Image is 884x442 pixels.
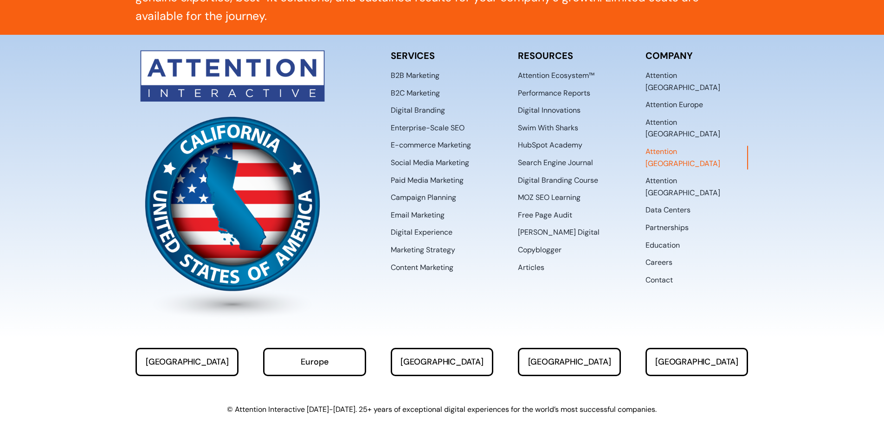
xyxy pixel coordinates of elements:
a: Attention [GEOGRAPHIC_DATA] [645,116,748,140]
span: B2B Marketing [391,70,439,82]
span: Paid Media Marketing [391,174,464,186]
span: [GEOGRAPHIC_DATA] [528,357,611,367]
span: Content Marketing [391,262,453,274]
a: Attention [GEOGRAPHIC_DATA] [645,175,748,199]
strong: RESOURCES [518,50,573,62]
p: © Attention Interactive [DATE]-[DATE]. 25+ years of exceptional digital experiences for the world... [136,402,748,417]
span: MOZ SEO Learning [518,192,581,204]
span: E-commerce Marketing [391,139,471,151]
a: Marketing Strategy [391,244,494,256]
a: Search Engine Journal [518,157,621,169]
a: E-commerce Marketing [391,139,494,151]
a: Partnerships [645,222,748,234]
a: [GEOGRAPHIC_DATA] [391,348,494,376]
a: Paid Media Marketing [391,174,494,186]
a: Education [645,239,748,251]
span: Copyblogger [518,244,561,256]
a: B2C Marketing [391,87,494,99]
a: Email Marketing [391,209,494,221]
span: Swim With Sharks [518,122,578,134]
span: Attention Europe [645,99,703,111]
a: Copyblogger [518,244,621,256]
a: Social Media Marketing [391,157,494,169]
span: B2C Marketing [391,87,440,99]
span: Campaign Planning [391,192,456,204]
strong: COMPANY [645,50,693,62]
a: Attention-Logo-554×80-transparent [136,43,329,55]
a: Attention [GEOGRAPHIC_DATA] [645,146,748,169]
a: [GEOGRAPHIC_DATA] [645,348,748,376]
span: Europe [301,357,328,367]
span: Performance Reports [518,87,590,99]
span: HubSpot Academy [518,139,582,151]
a: Careers [645,256,748,269]
span: Digital Branding Course [518,174,598,186]
a: B2B Marketing [391,70,494,82]
a: [PERSON_NAME] Digital [518,226,621,238]
span: [PERSON_NAME] Digital [518,226,600,238]
a: Articles [518,262,621,274]
img: California-Logo [136,107,329,320]
a: Campaign Planning [391,192,494,204]
span: Digital Innovations [518,104,581,116]
span: Marketing Strategy [391,244,455,256]
a: Swim With Sharks [518,122,621,134]
span: Attention Ecosystem™ [518,70,594,82]
a: Content Marketing [391,262,494,274]
span: Partnerships [645,222,689,234]
strong: SERVICES [391,50,435,62]
a: [GEOGRAPHIC_DATA] [518,348,621,376]
a: Europe [263,348,366,376]
span: Enterprise-Scale SEO [391,122,465,134]
a: Data Centers [645,204,748,216]
span: Education [645,239,680,251]
span: Social Media Marketing [391,157,469,169]
span: [GEOGRAPHIC_DATA] [146,357,229,367]
a: Digital Branding Course [518,174,621,186]
a: MOZ SEO Learning [518,192,621,204]
a: Enterprise-Scale SEO [391,122,494,134]
a: Attention Europe [645,99,748,111]
span: Search Engine Journal [518,157,593,169]
span: Digital Branding [391,104,445,116]
span: Careers [645,256,672,269]
a: Free Page Audit [518,209,621,221]
nav: Global Footer - Company [645,70,748,286]
a: Performance Reports [518,87,621,99]
span: [GEOGRAPHIC_DATA] [400,357,484,367]
a: Digital Innovations [518,104,621,116]
span: [GEOGRAPHIC_DATA] [655,357,738,367]
span: Email Marketing [391,209,445,221]
a: Digital Branding [391,104,494,116]
span: Attention [GEOGRAPHIC_DATA] [645,146,748,169]
span: Articles [518,262,544,274]
span: Data Centers [645,204,690,216]
a: HubSpot Academy [518,139,621,151]
a: Attention Ecosystem™ [518,70,621,82]
a: Contact [645,274,748,286]
nav: Global Footer - Services [391,70,494,273]
a: Digital Experience [391,226,494,238]
nav: Global Footer - Resources [518,70,621,273]
a: Attention [GEOGRAPHIC_DATA] [645,70,748,93]
span: Digital Experience [391,226,452,238]
span: Contact [645,274,673,286]
a: [GEOGRAPHIC_DATA] [136,348,239,376]
span: Free Page Audit [518,209,572,221]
